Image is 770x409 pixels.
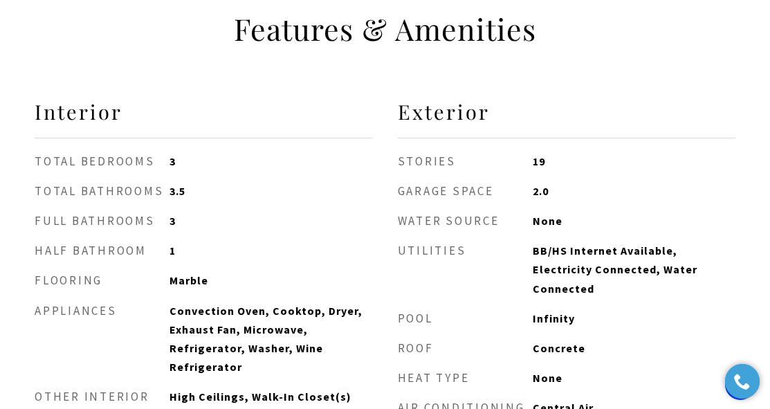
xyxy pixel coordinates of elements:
span: 19 [533,152,735,171]
strong: roof [398,339,533,358]
strong: Garage Space [398,182,533,201]
iframe: To enrich screen reader interactions, please activate Accessibility in Grammarly extension settings [718,357,767,406]
strong: full bathrooms [35,212,169,230]
span: 2.0 [533,182,735,201]
span: None [533,212,735,230]
strong: Total bathrooms [35,182,169,201]
span: Convection Oven, Cooktop, Dryer, Exhaust Fan, Microwave, Refrigerator, Washer, Wine Refrigerator [169,302,372,377]
strong: Flooring [35,271,169,290]
strong: Pool [398,309,533,328]
span: 1 [169,242,372,260]
strong: water Source [398,212,533,230]
span: 3.5 [169,182,372,201]
span: 3 [169,212,372,230]
strong: utilities [398,242,533,298]
span: Infinity [533,309,735,328]
strong: STORIES [398,152,533,171]
strong: HEAT TYPE [398,369,533,388]
h3: Exterior [398,99,736,138]
span: BB/HS Internet Available, Electricity Connected, Water Connected [533,242,735,298]
span: Concrete [533,339,735,358]
strong: total bedrooms [35,152,169,171]
span: 3 [169,152,372,171]
h3: Interior [35,99,373,138]
span: Marble [169,271,372,290]
h2: Features & Amenities [35,10,735,48]
strong: APPLIANCES [35,302,169,377]
strong: half bathroom [35,242,169,260]
span: None [533,369,735,388]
